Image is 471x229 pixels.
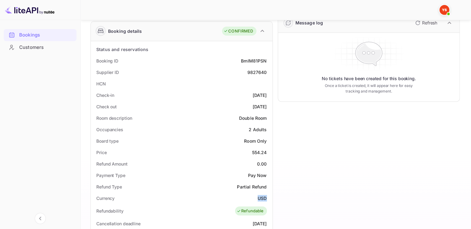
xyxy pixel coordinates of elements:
div: Room Only [244,138,267,144]
div: Booking details [108,28,142,34]
div: Price [96,149,107,156]
a: Bookings [4,29,76,41]
div: Room description [96,115,132,121]
div: Customers [19,44,73,51]
div: Check out [96,103,117,110]
div: Bookings [19,32,73,39]
div: Status and reservations [96,46,148,53]
div: Occupancies [96,126,123,133]
div: Currency [96,195,115,201]
p: No tickets have been created for this booking. [322,76,416,82]
div: Message log [295,19,323,26]
div: Supplier ID [96,69,119,76]
img: Yandex Support [439,5,449,15]
div: HCN [96,80,106,87]
div: Double Room [239,115,267,121]
p: Refresh [422,19,437,26]
div: 554.24 [252,149,267,156]
div: 9827640 [247,69,267,76]
div: USD [258,195,267,201]
button: Collapse navigation [35,213,46,224]
div: Refundability [96,208,124,214]
div: Payment Type [96,172,125,179]
div: BmIM81PSN [241,58,267,64]
div: Booking ID [96,58,118,64]
a: Customers [4,41,76,53]
div: CONFIRMED [224,28,253,34]
button: Refresh [412,18,440,28]
p: Once a ticket is created, it will appear here for easy tracking and management. [320,83,417,94]
div: [DATE] [253,220,267,227]
div: [DATE] [253,103,267,110]
div: Pay Now [248,172,267,179]
div: 2 Adults [249,126,267,133]
div: Board type [96,138,119,144]
div: Refundable [237,208,264,214]
div: Refund Amount [96,161,128,167]
div: Partial Refund [237,184,267,190]
div: [DATE] [253,92,267,98]
div: 0.00 [257,161,267,167]
div: Refund Type [96,184,122,190]
div: Customers [4,41,76,54]
div: Cancellation deadline [96,220,141,227]
img: LiteAPI logo [5,5,55,15]
div: Check-in [96,92,114,98]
